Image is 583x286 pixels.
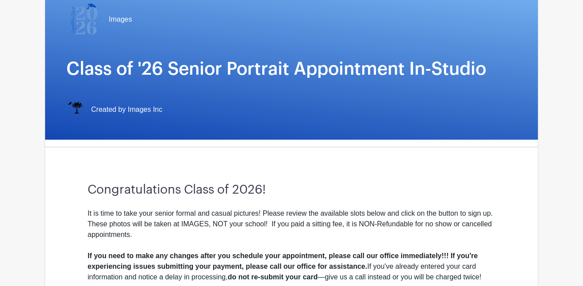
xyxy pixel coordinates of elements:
[66,2,102,37] img: 2026%20logo%20(2).png
[88,183,495,198] h3: Congratulations Class of 2026!
[66,58,517,80] h1: Class of '26 Senior Portrait Appointment In-Studio
[228,273,318,281] strong: do not re-submit your card
[88,208,495,240] div: It is time to take your senior formal and casual pictures! Please review the available slots belo...
[88,251,495,282] div: If you've already entered your card information and notice a delay in processing, —give us a call...
[91,104,162,115] span: Created by Images Inc
[109,14,132,25] span: Images
[88,252,478,270] strong: If you need to make any changes after you schedule your appointment, please call our office immed...
[66,101,84,118] img: IMAGES%20logo%20transparenT%20PNG%20s.png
